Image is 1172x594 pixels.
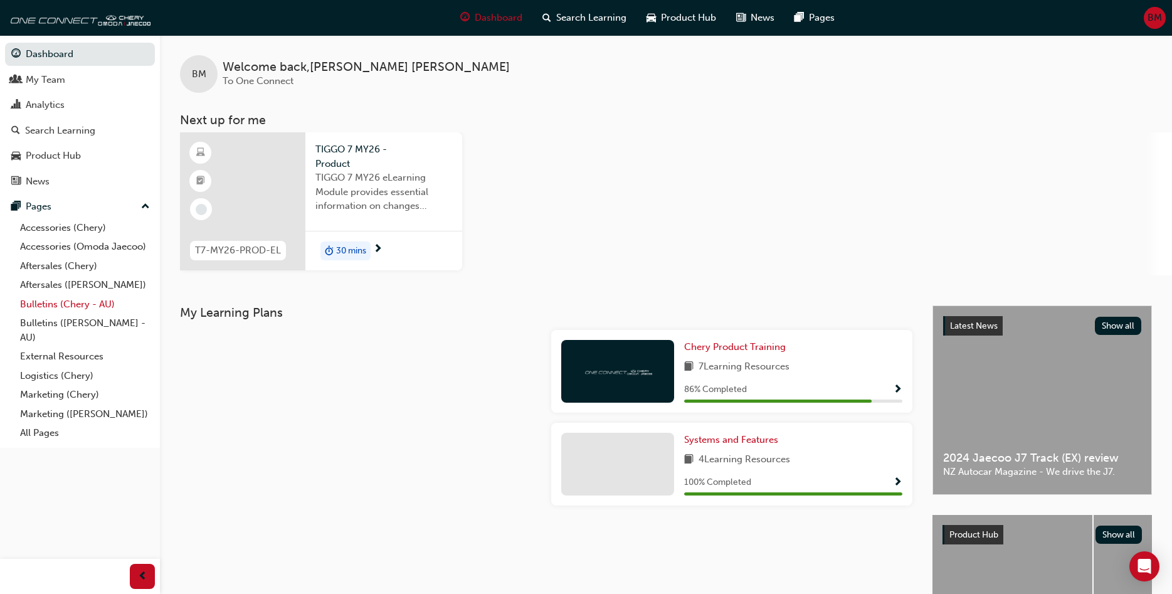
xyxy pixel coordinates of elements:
[583,365,652,377] img: oneconnect
[15,366,155,386] a: Logistics (Chery)
[684,340,791,354] a: Chery Product Training
[11,176,21,188] span: news-icon
[223,60,510,75] span: Welcome back , [PERSON_NAME] [PERSON_NAME]
[647,10,656,26] span: car-icon
[684,433,783,447] a: Systems and Features
[315,142,452,171] span: TIGGO 7 MY26 - Product
[532,5,636,31] a: search-iconSearch Learning
[26,149,81,163] div: Product Hub
[736,10,746,26] span: news-icon
[893,475,902,491] button: Show Progress
[192,67,206,82] span: BM
[684,341,786,353] span: Chery Product Training
[195,243,281,258] span: T7-MY26-PROD-EL
[942,525,1142,545] a: Product HubShow all
[5,195,155,218] button: Pages
[751,11,774,25] span: News
[26,199,51,214] div: Pages
[893,385,902,396] span: Show Progress
[636,5,726,31] a: car-iconProduct Hub
[1129,551,1159,581] div: Open Intercom Messenger
[223,75,293,87] span: To One Connect
[26,174,50,189] div: News
[932,305,1152,495] a: Latest NewsShow all2024 Jaecoo J7 Track (EX) reviewNZ Autocar Magazine - We drive the J7.
[11,100,21,111] span: chart-icon
[6,5,150,30] img: oneconnect
[15,405,155,424] a: Marketing ([PERSON_NAME])
[684,452,694,468] span: book-icon
[315,171,452,213] span: TIGGO 7 MY26 eLearning Module provides essential information on changes introduced with the new M...
[15,275,155,295] a: Aftersales ([PERSON_NAME])
[684,383,747,397] span: 86 % Completed
[893,382,902,398] button: Show Progress
[556,11,626,25] span: Search Learning
[450,5,532,31] a: guage-iconDashboard
[11,49,21,60] span: guage-icon
[809,11,835,25] span: Pages
[684,434,778,445] span: Systems and Features
[180,132,462,270] a: T7-MY26-PROD-ELTIGGO 7 MY26 - ProductTIGGO 7 MY26 eLearning Module provides essential information...
[943,451,1141,465] span: 2024 Jaecoo J7 Track (EX) review
[196,145,205,161] span: learningResourceType_ELEARNING-icon
[950,321,998,331] span: Latest News
[11,151,21,162] span: car-icon
[15,257,155,276] a: Aftersales (Chery)
[784,5,845,31] a: pages-iconPages
[943,465,1141,479] span: NZ Autocar Magazine - We drive the J7.
[11,201,21,213] span: pages-icon
[180,305,912,320] h3: My Learning Plans
[5,68,155,92] a: My Team
[373,244,383,255] span: next-icon
[15,314,155,347] a: Bulletins ([PERSON_NAME] - AU)
[15,423,155,443] a: All Pages
[15,237,155,257] a: Accessories (Omoda Jaecoo)
[196,204,207,215] span: learningRecordVerb_NONE-icon
[460,10,470,26] span: guage-icon
[949,529,998,540] span: Product Hub
[5,144,155,167] a: Product Hub
[1095,526,1143,544] button: Show all
[684,475,751,490] span: 100 % Completed
[336,244,366,258] span: 30 mins
[542,10,551,26] span: search-icon
[795,10,804,26] span: pages-icon
[15,385,155,405] a: Marketing (Chery)
[1144,7,1166,29] button: BM
[699,452,790,468] span: 4 Learning Resources
[5,170,155,193] a: News
[15,295,155,314] a: Bulletins (Chery - AU)
[726,5,784,31] a: news-iconNews
[943,316,1141,336] a: Latest NewsShow all
[325,243,334,259] span: duration-icon
[893,477,902,489] span: Show Progress
[661,11,716,25] span: Product Hub
[5,43,155,66] a: Dashboard
[15,347,155,366] a: External Resources
[141,199,150,215] span: up-icon
[15,218,155,238] a: Accessories (Chery)
[5,40,155,195] button: DashboardMy TeamAnalyticsSearch LearningProduct HubNews
[475,11,522,25] span: Dashboard
[1095,317,1142,335] button: Show all
[160,113,1172,127] h3: Next up for me
[196,173,205,189] span: booktick-icon
[11,75,21,86] span: people-icon
[5,93,155,117] a: Analytics
[699,359,789,375] span: 7 Learning Resources
[26,73,65,87] div: My Team
[25,124,95,138] div: Search Learning
[11,125,20,137] span: search-icon
[684,359,694,375] span: book-icon
[26,98,65,112] div: Analytics
[1148,11,1162,25] span: BM
[5,119,155,142] a: Search Learning
[138,569,147,585] span: prev-icon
